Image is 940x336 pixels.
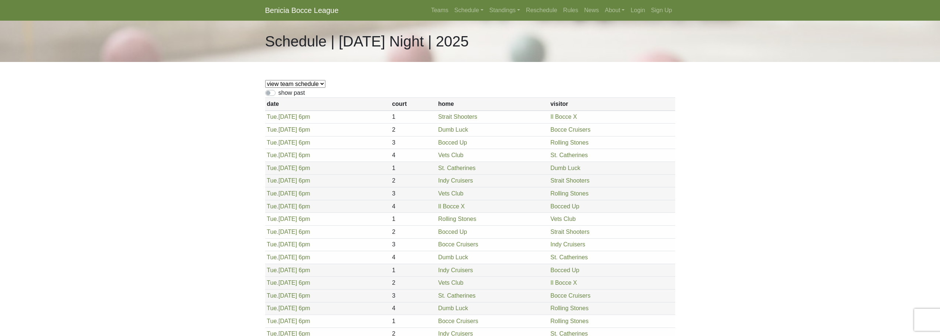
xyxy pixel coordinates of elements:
a: Teams [428,3,451,18]
td: 1 [390,264,437,277]
a: Indy Cruisers [438,177,473,184]
a: Vets Club [438,280,463,286]
span: Tue. [267,318,278,324]
h1: Schedule | [DATE] Night | 2025 [265,32,469,50]
span: Tue. [267,292,278,299]
a: Tue.[DATE] 6pm [267,165,310,171]
a: St. Catherines [438,165,475,171]
a: Strait Shooters [550,177,589,184]
a: Benicia Bocce League [265,3,339,18]
span: Tue. [267,114,278,120]
td: 1 [390,162,437,174]
a: Vets Club [550,216,575,222]
a: Bocced Up [438,229,467,235]
a: Tue.[DATE] 6pm [267,139,310,146]
a: Rolling Stones [550,139,588,146]
a: Reschedule [523,3,560,18]
a: Tue.[DATE] 6pm [267,280,310,286]
a: Bocced Up [438,139,467,146]
td: 1 [390,315,437,328]
td: 3 [390,289,437,302]
a: Standings [486,3,523,18]
span: Tue. [267,203,278,209]
a: Tue.[DATE] 6pm [267,229,310,235]
a: Strait Shooters [550,229,589,235]
a: Rolling Stones [438,216,476,222]
a: Bocce Cruisers [438,318,478,324]
a: Rolling Stones [550,190,588,197]
td: 4 [390,149,437,162]
th: home [436,98,548,111]
a: St. Catherines [550,152,588,158]
a: Dumb Luck [438,127,468,133]
a: Dumb Luck [438,305,468,311]
a: Tue.[DATE] 6pm [267,292,310,299]
a: Bocce Cruisers [550,127,590,133]
a: Tue.[DATE] 6pm [267,241,310,247]
span: Tue. [267,127,278,133]
a: Rolling Stones [550,305,588,311]
th: court [390,98,437,111]
a: Tue.[DATE] 6pm [267,267,310,273]
th: visitor [548,98,675,111]
td: 1 [390,111,437,124]
span: Tue. [267,267,278,273]
span: Tue. [267,177,278,184]
span: Tue. [267,229,278,235]
a: Bocce Cruisers [438,241,478,247]
td: 4 [390,200,437,213]
span: Tue. [267,165,278,171]
span: Tue. [267,241,278,247]
a: Bocce Cruisers [550,292,590,299]
span: Tue. [267,216,278,222]
a: Schedule [451,3,486,18]
td: 3 [390,238,437,251]
a: Tue.[DATE] 6pm [267,305,310,311]
a: Tue.[DATE] 6pm [267,318,310,324]
td: 4 [390,251,437,264]
a: News [581,3,602,18]
td: 2 [390,174,437,187]
a: Rolling Stones [550,318,588,324]
a: Il Bocce X [550,280,577,286]
a: Login [628,3,648,18]
a: Il Bocce X [438,203,465,209]
a: Bocced Up [550,267,579,273]
span: Tue. [267,190,278,197]
td: 1 [390,213,437,226]
a: Tue.[DATE] 6pm [267,152,310,158]
a: Indy Cruisers [438,267,473,273]
a: Vets Club [438,190,463,197]
a: Sign Up [648,3,675,18]
a: Dumb Luck [550,165,580,171]
span: Tue. [267,139,278,146]
a: Tue.[DATE] 6pm [267,254,310,260]
td: 2 [390,277,437,290]
a: Tue.[DATE] 6pm [267,216,310,222]
a: Tue.[DATE] 6pm [267,127,310,133]
td: 3 [390,136,437,149]
a: Dumb Luck [438,254,468,260]
a: Tue.[DATE] 6pm [267,114,310,120]
a: Rules [560,3,581,18]
span: Tue. [267,254,278,260]
td: 2 [390,225,437,238]
a: Tue.[DATE] 6pm [267,177,310,184]
td: 2 [390,124,437,136]
a: Indy Cruisers [550,241,585,247]
span: Tue. [267,152,278,158]
label: show past [278,89,305,97]
a: Strait Shooters [438,114,477,120]
span: Tue. [267,280,278,286]
td: 3 [390,187,437,200]
a: Tue.[DATE] 6pm [267,190,310,197]
th: date [265,98,390,111]
a: Bocced Up [550,203,579,209]
span: Tue. [267,305,278,311]
a: St. Catherines [438,292,475,299]
td: 4 [390,302,437,315]
a: Tue.[DATE] 6pm [267,203,310,209]
a: About [602,3,628,18]
a: Il Bocce X [550,114,577,120]
a: St. Catherines [550,254,588,260]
